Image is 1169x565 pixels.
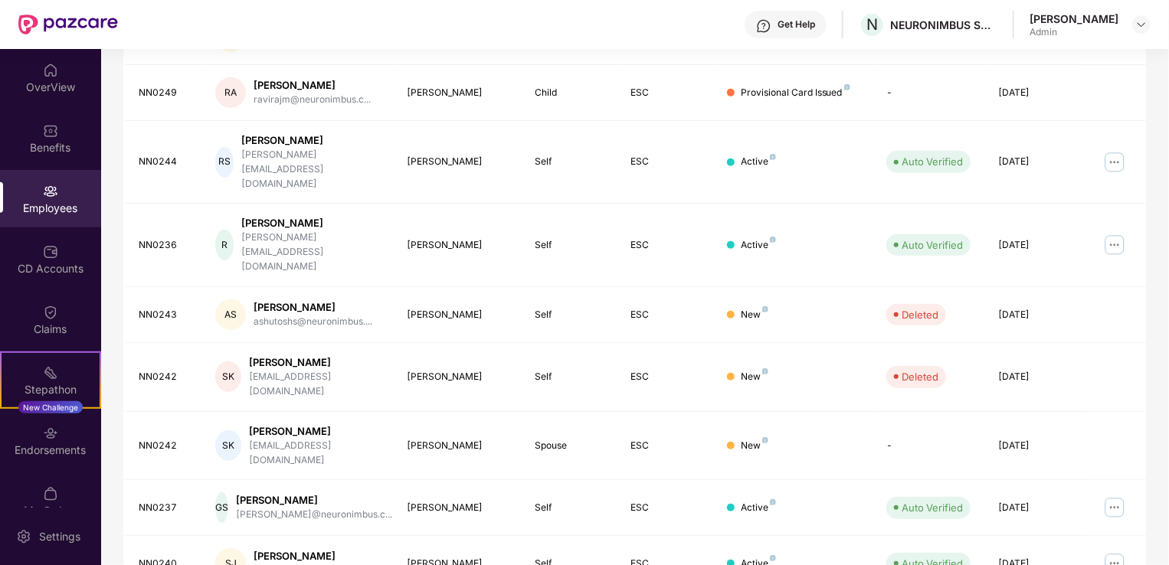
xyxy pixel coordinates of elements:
div: NN0244 [139,155,191,169]
div: [DATE] [998,308,1069,322]
td: - [874,65,986,121]
div: SK [215,430,241,461]
img: svg+xml;base64,PHN2ZyBpZD0iRW1wbG95ZWVzIiB4bWxucz0iaHR0cDovL3d3dy53My5vcmcvMjAwMC9zdmciIHdpZHRoPS... [43,184,58,199]
img: svg+xml;base64,PHN2ZyBpZD0iQ0RfQWNjb3VudHMiIGRhdGEtbmFtZT0iQ0QgQWNjb3VudHMiIHhtbG5zPSJodHRwOi8vd3... [43,244,58,260]
div: [EMAIL_ADDRESS][DOMAIN_NAME] [249,370,383,399]
div: ESC [631,439,702,453]
div: [EMAIL_ADDRESS][DOMAIN_NAME] [249,439,383,468]
div: [PERSON_NAME]@neuronimbus.c... [236,508,392,522]
img: svg+xml;base64,PHN2ZyBpZD0iRHJvcGRvd24tMzJ4MzIiIHhtbG5zPSJodHRwOi8vd3d3LnczLm9yZy8yMDAwL3N2ZyIgd2... [1135,18,1148,31]
div: Settings [34,529,85,544]
div: NN0249 [139,86,191,100]
div: ESC [631,501,702,515]
img: svg+xml;base64,PHN2ZyBpZD0iQmVuZWZpdHMiIHhtbG5zPSJodHRwOi8vd3d3LnczLm9yZy8yMDAwL3N2ZyIgd2lkdGg9Ij... [43,123,58,139]
div: [DATE] [998,86,1069,100]
div: [PERSON_NAME] [241,133,382,148]
div: Self [535,308,606,322]
img: svg+xml;base64,PHN2ZyBpZD0iSG9tZSIgeG1sbnM9Imh0dHA6Ly93d3cudzMub3JnLzIwMDAvc3ZnIiB3aWR0aD0iMjAiIG... [43,63,58,78]
div: [PERSON_NAME] [408,370,511,384]
img: manageButton [1102,150,1127,175]
div: [PERSON_NAME] [408,238,511,253]
div: Stepathon [2,382,100,397]
div: [PERSON_NAME] [408,308,511,322]
div: Active [741,501,776,515]
div: [PERSON_NAME] [254,300,372,315]
div: AS [215,299,246,330]
div: [PERSON_NAME] [1030,11,1118,26]
div: Self [535,238,606,253]
div: Admin [1030,26,1118,38]
div: New [741,308,768,322]
div: [DATE] [998,501,1069,515]
img: svg+xml;base64,PHN2ZyBpZD0iTXlfT3JkZXJzIiBkYXRhLW5hbWU9Ik15IE9yZGVycyIgeG1sbnM9Imh0dHA6Ly93d3cudz... [43,486,58,501]
div: [PERSON_NAME][EMAIL_ADDRESS][DOMAIN_NAME] [241,148,382,191]
div: [PERSON_NAME] [249,355,383,370]
img: svg+xml;base64,PHN2ZyB4bWxucz0iaHR0cDovL3d3dy53My5vcmcvMjAwMC9zdmciIHdpZHRoPSIyMSIgaGVpZ2h0PSIyMC... [43,365,58,380]
div: [PERSON_NAME] [408,501,511,515]
div: GS [215,492,228,523]
div: Provisional Card Issued [741,86,850,100]
div: ESC [631,86,702,100]
div: R [215,230,234,260]
div: ESC [631,155,702,169]
img: svg+xml;base64,PHN2ZyB4bWxucz0iaHR0cDovL3d3dy53My5vcmcvMjAwMC9zdmciIHdpZHRoPSI4IiBoZWlnaHQ9IjgiIH... [762,306,768,312]
div: [DATE] [998,155,1069,169]
div: New [741,439,768,453]
div: ESC [631,370,702,384]
img: svg+xml;base64,PHN2ZyB4bWxucz0iaHR0cDovL3d3dy53My5vcmcvMjAwMC9zdmciIHdpZHRoPSI4IiBoZWlnaHQ9IjgiIH... [770,154,776,160]
img: svg+xml;base64,PHN2ZyB4bWxucz0iaHR0cDovL3d3dy53My5vcmcvMjAwMC9zdmciIHdpZHRoPSI4IiBoZWlnaHQ9IjgiIH... [770,237,776,243]
div: Auto Verified [902,500,963,515]
div: [PERSON_NAME][EMAIL_ADDRESS][DOMAIN_NAME] [241,230,382,274]
img: manageButton [1102,233,1127,257]
img: svg+xml;base64,PHN2ZyB4bWxucz0iaHR0cDovL3d3dy53My5vcmcvMjAwMC9zdmciIHdpZHRoPSI4IiBoZWlnaHQ9IjgiIH... [770,555,776,561]
div: Spouse [535,439,606,453]
img: svg+xml;base64,PHN2ZyB4bWxucz0iaHR0cDovL3d3dy53My5vcmcvMjAwMC9zdmciIHdpZHRoPSI4IiBoZWlnaHQ9IjgiIH... [770,499,776,505]
div: ESC [631,308,702,322]
div: [DATE] [998,439,1069,453]
div: [PERSON_NAME] [236,493,392,508]
div: RS [215,147,234,178]
div: [PERSON_NAME] [408,86,511,100]
div: New Challenge [18,401,83,413]
div: Self [535,501,606,515]
div: SK [215,361,241,392]
div: ashutoshs@neuronimbus.... [254,315,372,329]
div: NN0237 [139,501,191,515]
img: svg+xml;base64,PHN2ZyBpZD0iU2V0dGluZy0yMHgyMCIgeG1sbnM9Imh0dHA6Ly93d3cudzMub3JnLzIwMDAvc3ZnIiB3aW... [16,529,31,544]
img: manageButton [1102,495,1127,520]
div: [PERSON_NAME] [241,216,382,230]
div: Get Help [778,18,815,31]
img: svg+xml;base64,PHN2ZyBpZD0iRW5kb3JzZW1lbnRzIiB4bWxucz0iaHR0cDovL3d3dy53My5vcmcvMjAwMC9zdmciIHdpZH... [43,426,58,441]
div: NEURONIMBUS SOFTWARE SERVICES PRIVATE LIMITED [890,18,997,32]
td: - [874,412,986,481]
div: Deleted [902,307,938,322]
div: RA [215,77,246,108]
img: New Pazcare Logo [18,15,118,34]
div: [DATE] [998,370,1069,384]
div: Deleted [902,369,938,384]
div: [PERSON_NAME] [408,155,511,169]
div: New [741,370,768,384]
div: Self [535,155,606,169]
div: ravirajm@neuronimbus.c... [254,93,371,107]
div: Child [535,86,606,100]
div: [PERSON_NAME] [254,549,368,563]
div: Active [741,238,776,253]
div: Auto Verified [902,154,963,169]
div: [PERSON_NAME] [408,439,511,453]
div: Auto Verified [902,237,963,253]
span: N [866,15,878,34]
img: svg+xml;base64,PHN2ZyB4bWxucz0iaHR0cDovL3d3dy53My5vcmcvMjAwMC9zdmciIHdpZHRoPSI4IiBoZWlnaHQ9IjgiIH... [844,84,850,90]
div: [PERSON_NAME] [249,424,383,439]
div: [DATE] [998,238,1069,253]
div: NN0242 [139,370,191,384]
div: ESC [631,238,702,253]
div: Self [535,370,606,384]
div: NN0242 [139,439,191,453]
div: NN0243 [139,308,191,322]
div: NN0236 [139,238,191,253]
img: svg+xml;base64,PHN2ZyB4bWxucz0iaHR0cDovL3d3dy53My5vcmcvMjAwMC9zdmciIHdpZHRoPSI4IiBoZWlnaHQ9IjgiIH... [762,368,768,374]
img: svg+xml;base64,PHN2ZyBpZD0iQ2xhaW0iIHhtbG5zPSJodHRwOi8vd3d3LnczLm9yZy8yMDAwL3N2ZyIgd2lkdGg9IjIwIi... [43,305,58,320]
div: Active [741,155,776,169]
img: svg+xml;base64,PHN2ZyBpZD0iSGVscC0zMngzMiIgeG1sbnM9Imh0dHA6Ly93d3cudzMub3JnLzIwMDAvc3ZnIiB3aWR0aD... [756,18,771,34]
